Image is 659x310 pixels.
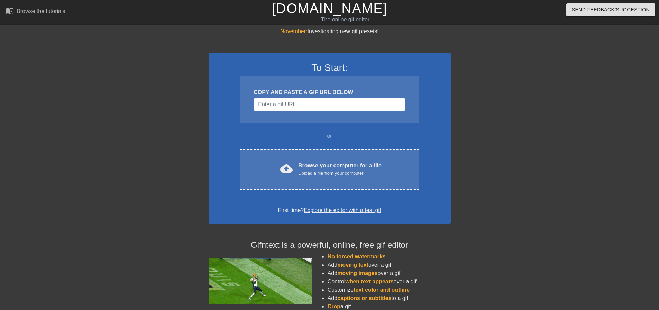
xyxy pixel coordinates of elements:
a: Browse the tutorials! [6,7,67,17]
span: menu_book [6,7,14,15]
img: football_small.gif [209,258,312,304]
span: moving text [337,262,368,268]
li: Control over a gif [328,277,451,286]
a: [DOMAIN_NAME] [272,1,387,16]
li: Add over a gif [328,261,451,269]
button: Send Feedback/Suggestion [566,3,655,16]
span: when text appears [345,279,394,284]
span: November: [280,28,307,34]
h3: To Start: [218,62,442,74]
input: Username [254,98,405,111]
span: captions or subtitles [337,295,391,301]
h4: Gifntext is a powerful, online, free gif editor [209,240,451,250]
div: COPY AND PASTE A GIF URL BELOW [254,88,405,97]
div: Browse your computer for a file [298,162,382,177]
div: or [227,132,433,140]
li: Add to a gif [328,294,451,302]
li: Customize [328,286,451,294]
span: Crop [328,303,340,309]
span: Send Feedback/Suggestion [572,6,650,14]
span: text color and outline [354,287,410,293]
span: cloud_upload [280,162,293,175]
div: First time? [218,206,442,215]
li: Add over a gif [328,269,451,277]
div: Investigating new gif presets! [209,27,451,36]
span: moving images [337,270,377,276]
div: Upload a file from your computer [298,170,382,177]
a: Explore the editor with a test gif [304,207,381,213]
span: No forced watermarks [328,254,386,259]
div: Browse the tutorials! [17,8,67,14]
div: The online gif editor [223,16,467,24]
